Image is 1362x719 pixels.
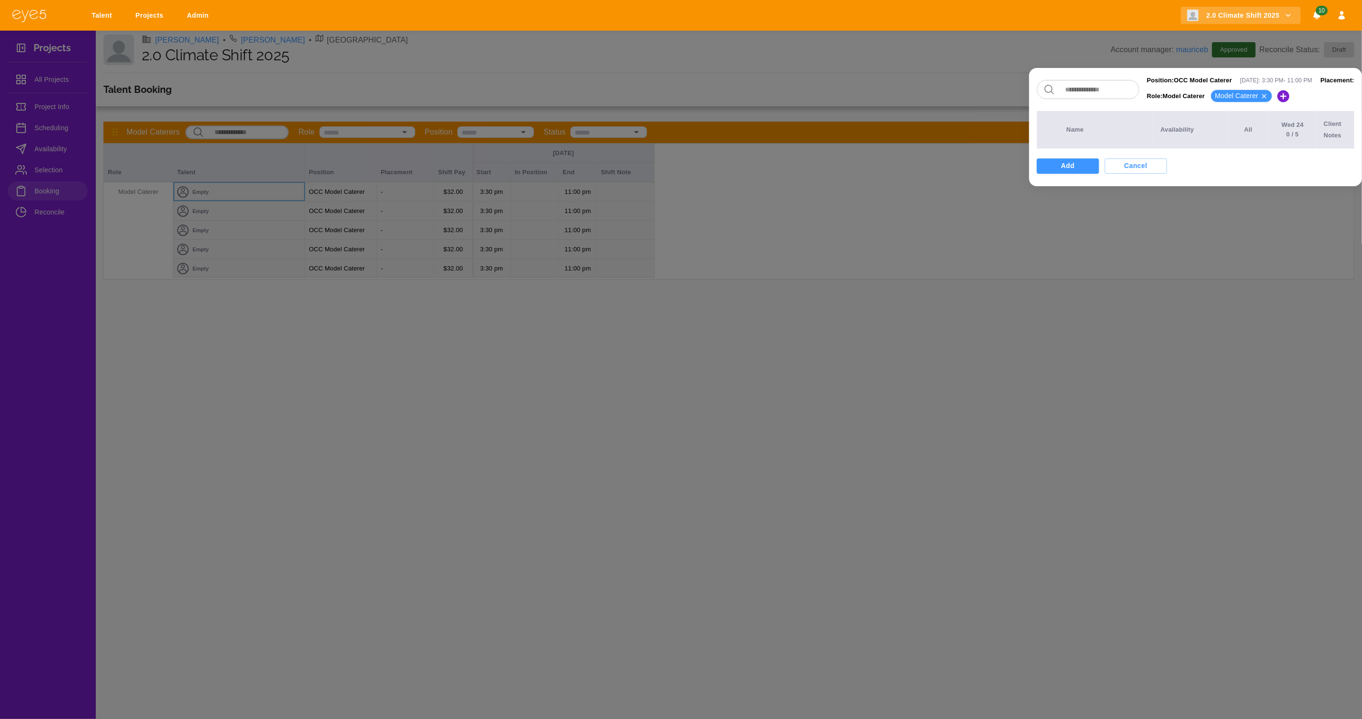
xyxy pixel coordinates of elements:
th: All [1227,111,1269,149]
a: Projects [129,7,173,24]
th: Availability [1153,111,1227,149]
p: Position: OCC Model Caterer [1147,76,1232,85]
button: Add [1037,158,1099,174]
p: 0 / 5 [1277,130,1308,139]
span: 10 [1316,6,1328,15]
img: eye5 [11,9,47,22]
th: Client Notes [1316,111,1354,149]
a: Talent [85,7,122,24]
th: Name [1059,111,1153,149]
button: 2.0 Climate Shift 2025 [1181,7,1301,24]
p: Role: Model Caterer [1147,91,1205,101]
p: Placement: [1320,76,1354,85]
img: Client logo [1187,10,1199,21]
button: Cancel [1105,158,1167,174]
p: Model Caterer [1215,91,1258,101]
p: Wed 24 [1277,120,1308,130]
a: Admin [181,7,218,24]
p: [DATE] : 3:30 PM - 11:00 PM [1240,76,1313,85]
button: Notifications [1308,7,1326,24]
